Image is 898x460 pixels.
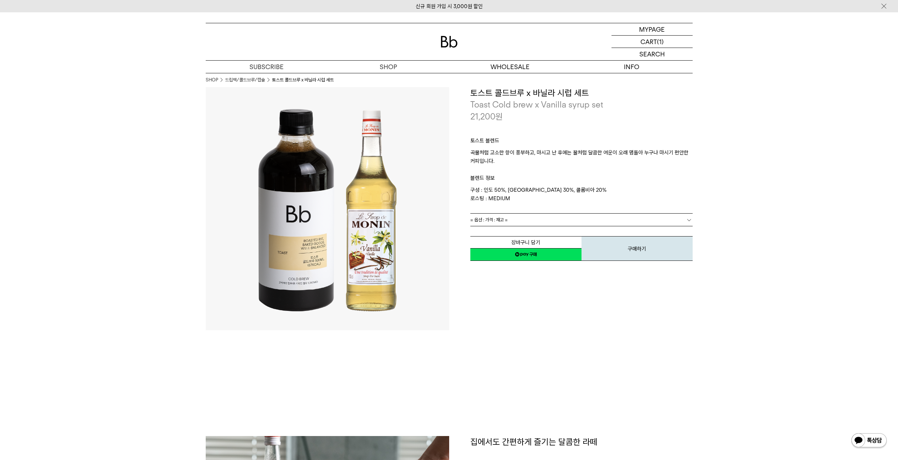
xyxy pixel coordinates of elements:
[657,36,664,48] p: (1)
[206,87,449,330] img: 토스트 콜드브루 x 바닐라 시럽 세트
[640,36,657,48] p: CART
[639,48,665,60] p: SEARCH
[611,36,693,48] a: CART (1)
[470,87,693,99] h3: 토스트 콜드브루 x 바닐라 시럽 세트
[495,111,503,122] span: 원
[272,76,334,84] li: 토스트 콜드브루 x 바닐라 시럽 세트
[470,165,693,186] p: 블렌드 정보
[611,23,693,36] a: MYPAGE
[851,433,887,449] img: 카카오톡 채널 1:1 채팅 버튼
[470,214,508,226] span: = 옵션 : 가격 : 재고 =
[470,186,693,203] p: 구성 : 인도 50%, [GEOGRAPHIC_DATA] 30%, 콜롬비아 20% 로스팅 : MEDIUM
[639,23,665,35] p: MYPAGE
[470,136,693,148] p: 토스트 블렌드
[449,61,571,73] p: WHOLESALE
[581,236,693,261] button: 구매하기
[470,148,693,165] p: 곡물처럼 고소한 향이 풍부하고, 마시고 난 후에는 꿀처럼 달콤한 여운이 오래 맴돌아 누구나 마시기 편안한 커피입니다.
[225,76,265,84] a: 드립백/콜드브루/캡슐
[416,3,483,10] a: 신규 회원 가입 시 3,000원 할인
[470,99,693,111] p: Toast Cold brew x Vanilla syrup set
[441,36,458,48] img: 로고
[470,248,581,261] a: 새창
[470,236,581,249] button: 장바구니 담기
[470,111,503,123] p: 21,200
[206,61,327,73] a: SUBSCRIBE
[571,61,693,73] p: INFO
[327,61,449,73] a: SHOP
[206,76,218,84] a: SHOP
